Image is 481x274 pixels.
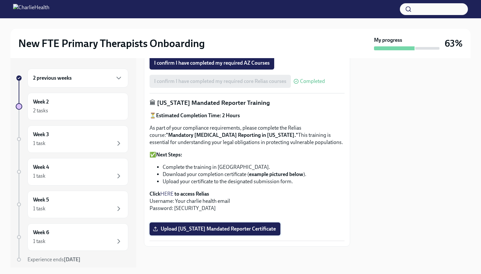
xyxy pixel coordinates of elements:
[156,112,240,119] strong: Estimated Completion Time: 2 Hours
[154,226,276,232] span: Upload [US_STATE] Mandated Reporter Certificate
[16,125,128,153] a: Week 31 task
[150,124,345,146] p: As part of your compliance requirements, please complete the Relias course: This training is esse...
[33,107,48,114] div: 2 tasks
[150,151,345,158] p: ✅
[33,98,49,105] h6: Week 2
[33,164,49,171] h6: Week 4
[27,256,80,263] span: Experience ends
[33,131,49,138] h6: Week 3
[160,191,173,197] a: HERE
[150,222,280,235] label: Upload [US_STATE] Mandated Reporter Certificate
[16,223,128,251] a: Week 61 task
[27,69,128,88] div: 2 previous weeks
[33,238,45,245] div: 1 task
[374,37,402,44] strong: My progress
[16,158,128,185] a: Week 41 task
[33,140,45,147] div: 1 task
[33,74,72,82] h6: 2 previous weeks
[64,256,80,263] strong: [DATE]
[249,171,303,177] strong: example pictured below
[13,4,49,14] img: CharlieHealth
[16,191,128,218] a: Week 51 task
[33,205,45,212] div: 1 task
[163,178,345,185] li: Upload your certificate to the designated submission form.
[33,172,45,180] div: 1 task
[300,79,325,84] span: Completed
[166,132,298,138] strong: "Mandatory [MEDICAL_DATA] Reporting in [US_STATE]."
[174,191,209,197] strong: to access Relias
[150,99,345,107] p: 🏛 [US_STATE] Mandated Reporter Training
[445,38,463,49] h3: 63%
[33,196,49,203] h6: Week 5
[16,93,128,120] a: Week 22 tasks
[18,37,205,50] h2: New FTE Primary Therapists Onboarding
[33,229,49,236] h6: Week 6
[163,164,345,171] li: Complete the training in [GEOGRAPHIC_DATA].
[150,112,345,119] p: ⏳
[150,191,160,197] strong: Click
[150,190,345,212] p: Username: Your charlie health email Password: [SECURITY_DATA]
[163,171,345,178] li: Download your completion certificate ( ).
[156,152,182,158] strong: Next Steps:
[154,60,270,66] span: I confirm I have completed my required AZ Courses
[150,56,274,70] button: I confirm I have completed my required AZ Courses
